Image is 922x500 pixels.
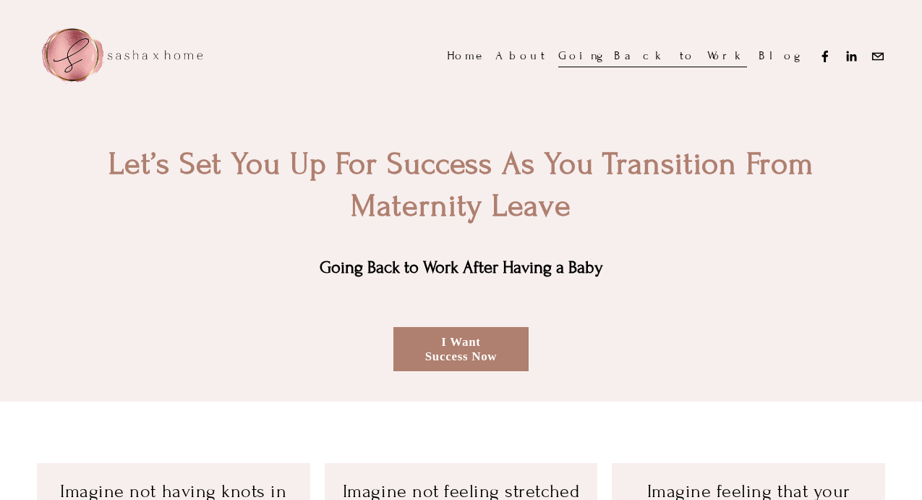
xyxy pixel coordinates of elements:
[37,27,202,85] img: sasha x home
[558,44,747,69] a: Going Back to Work
[393,327,528,371] a: I Want Success Now
[320,257,603,278] strong: Going Back to Work After Having a Baby
[759,44,799,69] a: Blog
[447,44,484,69] a: Home
[871,49,885,64] a: Sasha@sashaxhome.com
[844,49,858,64] a: LinkedIn
[818,49,832,64] a: Facebook
[495,44,546,69] a: About
[108,145,822,224] strong: Let’s Set You Up For Success As You Transition From Maternity Leave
